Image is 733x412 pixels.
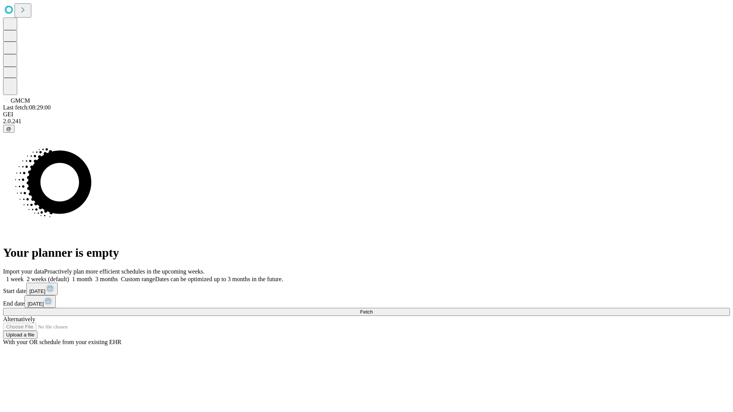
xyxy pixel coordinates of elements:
[3,125,15,133] button: @
[121,276,155,282] span: Custom range
[6,126,11,132] span: @
[360,309,373,315] span: Fetch
[29,288,45,294] span: [DATE]
[27,276,69,282] span: 2 weeks (default)
[3,316,35,322] span: Alternatively
[72,276,92,282] span: 1 month
[11,97,30,104] span: GMCM
[44,268,205,275] span: Proactively plan more efficient schedules in the upcoming weeks.
[3,268,44,275] span: Import your data
[3,246,730,260] h1: Your planner is empty
[26,283,58,295] button: [DATE]
[27,301,44,307] span: [DATE]
[3,331,37,339] button: Upload a file
[3,295,730,308] div: End date
[3,308,730,316] button: Fetch
[3,111,730,118] div: GEI
[24,295,56,308] button: [DATE]
[155,276,283,282] span: Dates can be optimized up to 3 months in the future.
[3,339,121,345] span: With your OR schedule from your existing EHR
[95,276,118,282] span: 3 months
[3,104,51,111] span: Last fetch: 08:29:00
[3,283,730,295] div: Start date
[3,118,730,125] div: 2.0.241
[6,276,24,282] span: 1 week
